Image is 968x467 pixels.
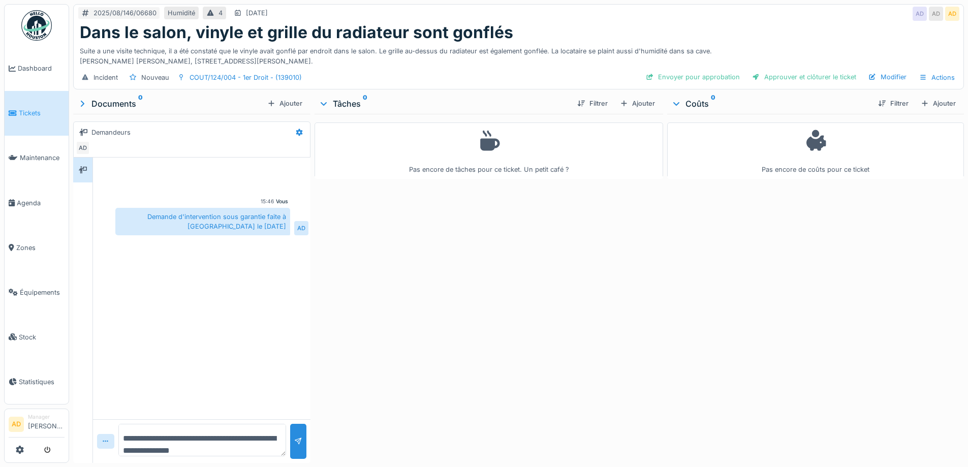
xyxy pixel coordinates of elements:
div: AD [294,221,308,235]
a: Tickets [5,91,69,136]
a: Dashboard [5,46,69,91]
div: Filtrer [573,97,612,110]
li: AD [9,417,24,432]
div: Demandeurs [91,128,131,137]
li: [PERSON_NAME] [28,413,65,435]
div: AD [929,7,943,21]
div: Envoyer pour approbation [642,70,744,84]
a: AD Manager[PERSON_NAME] [9,413,65,438]
div: Documents [77,98,263,110]
div: AD [76,141,90,155]
div: [DATE] [246,8,268,18]
div: Vous [276,198,288,205]
span: Tickets [19,108,65,118]
div: AD [913,7,927,21]
a: Stock [5,315,69,359]
div: Modifier [864,70,911,84]
div: Ajouter [917,97,960,110]
div: Manager [28,413,65,421]
a: Zones [5,225,69,270]
div: 15:46 [261,198,274,205]
img: Badge_color-CXgf-gQk.svg [21,10,52,41]
div: Coûts [671,98,870,110]
a: Maintenance [5,136,69,180]
sup: 0 [138,98,143,110]
div: Actions [915,70,959,85]
div: 2025/08/146/06680 [93,8,157,18]
sup: 0 [363,98,367,110]
div: Pas encore de coûts pour ce ticket [674,127,957,174]
div: Pas encore de tâches pour ce ticket. Un petit café ? [321,127,656,174]
div: Suite a une visite technique, il a été constaté que le vinyle avait gonflé par endroit dans le sa... [80,42,957,66]
div: COUT/124/004 - 1er Droit - (139010) [190,73,302,82]
div: Humidité [168,8,195,18]
span: Zones [16,243,65,253]
span: Stock [19,332,65,342]
a: Statistiques [5,359,69,404]
a: Équipements [5,270,69,315]
div: Ajouter [616,97,659,110]
span: Dashboard [18,64,65,73]
div: Tâches [319,98,569,110]
div: Nouveau [141,73,169,82]
div: Incident [93,73,118,82]
div: Filtrer [874,97,913,110]
sup: 0 [711,98,715,110]
span: Équipements [20,288,65,297]
div: Ajouter [263,97,306,110]
div: 4 [218,8,223,18]
div: Approuver et clôturer le ticket [748,70,860,84]
span: Statistiques [19,377,65,387]
div: AD [945,7,959,21]
h1: Dans le salon, vinyle et grille du radiateur sont gonflés [80,23,513,42]
div: Demande d'intervention sous garantie faite à [GEOGRAPHIC_DATA] le [DATE] [115,208,290,235]
span: Agenda [17,198,65,208]
a: Agenda [5,180,69,225]
span: Maintenance [20,153,65,163]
